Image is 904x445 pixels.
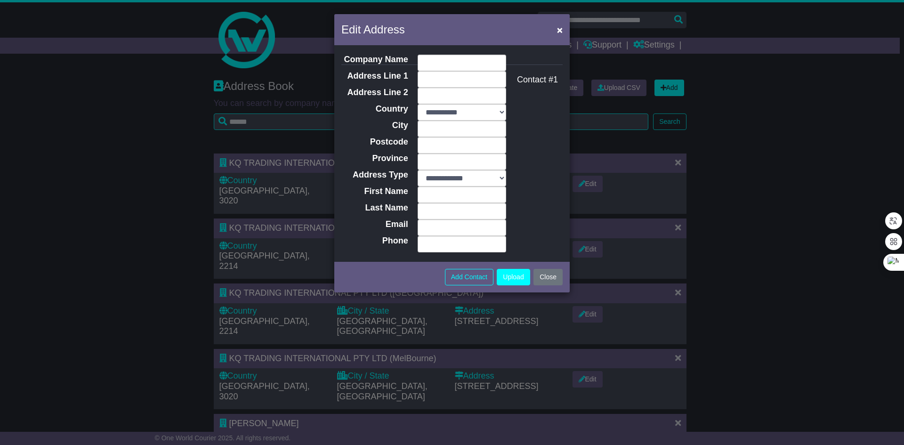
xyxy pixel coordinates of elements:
[334,170,413,180] label: Address Type
[334,104,413,114] label: Country
[334,55,413,65] label: Company Name
[445,269,493,285] button: Add Contact
[552,20,567,40] button: Close
[334,203,413,213] label: Last Name
[334,137,413,147] label: Postcode
[334,121,413,131] label: City
[497,269,530,285] button: Upload
[334,154,413,164] label: Province
[334,88,413,98] label: Address Line 2
[517,75,558,84] span: Contact #1
[334,219,413,230] label: Email
[533,269,563,285] button: Close
[341,21,405,38] h5: Edit Address
[334,71,413,81] label: Address Line 1
[334,236,413,246] label: Phone
[557,24,563,35] span: ×
[334,186,413,197] label: First Name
